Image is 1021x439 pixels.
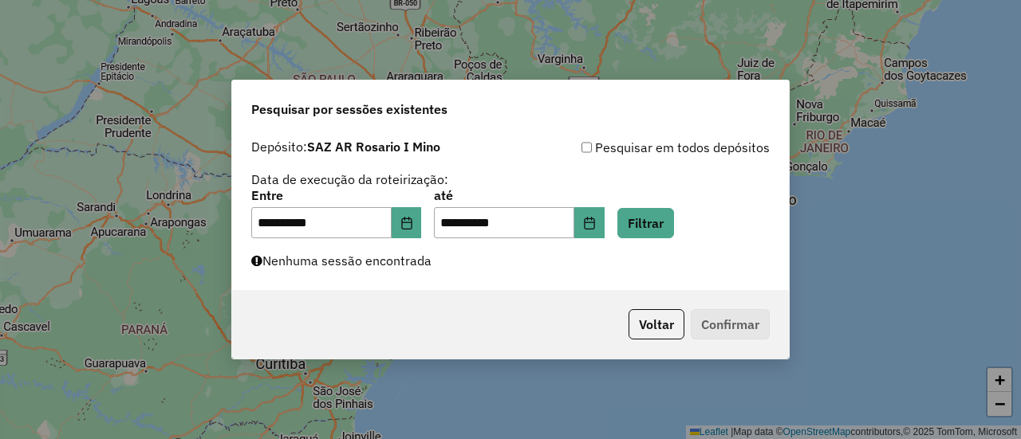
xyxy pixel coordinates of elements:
label: Nenhuma sessão encontrada [251,251,432,270]
button: Choose Date [574,207,605,239]
button: Filtrar [617,208,674,238]
label: Entre [251,186,421,205]
label: Depósito: [251,137,440,156]
span: Pesquisar por sessões existentes [251,100,447,119]
label: até [434,186,604,205]
strong: SAZ AR Rosario I Mino [307,139,440,155]
button: Choose Date [392,207,422,239]
div: Pesquisar em todos depósitos [510,138,770,157]
button: Voltar [629,309,684,339]
label: Data de execução da roteirização: [251,170,448,189]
